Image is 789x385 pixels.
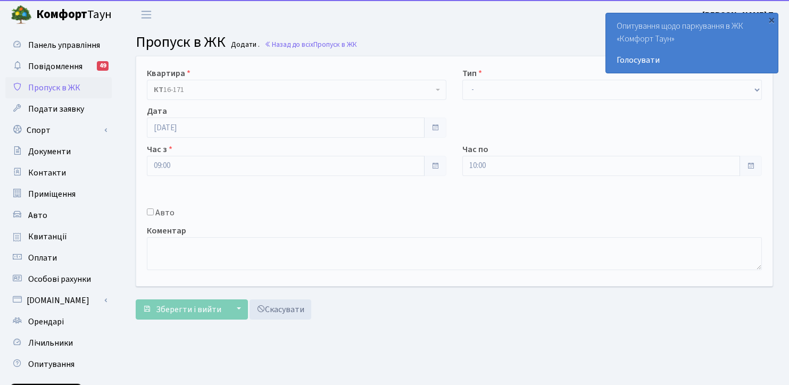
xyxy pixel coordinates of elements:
[313,39,357,49] span: Пропуск в ЖК
[28,103,84,115] span: Подати заявку
[28,231,67,242] span: Квитанції
[702,9,776,21] a: [PERSON_NAME] П.
[5,162,112,183] a: Контакти
[28,82,80,94] span: Пропуск в ЖК
[154,85,163,95] b: КТ
[5,141,112,162] a: Документи
[606,13,778,73] div: Опитування щодо паркування в ЖК «Комфорт Таун»
[5,332,112,354] a: Лічильники
[5,120,112,141] a: Спорт
[28,39,100,51] span: Панель управління
[5,98,112,120] a: Подати заявку
[36,6,87,23] b: Комфорт
[28,146,71,157] span: Документи
[28,273,91,285] span: Особові рахунки
[617,54,767,66] a: Голосувати
[5,269,112,290] a: Особові рахунки
[5,35,112,56] a: Панель управління
[264,39,357,49] a: Назад до всіхПропуск в ЖК
[28,337,73,349] span: Лічильники
[136,31,226,53] span: Пропуск в ЖК
[97,61,109,71] div: 49
[133,6,160,23] button: Переключити навігацію
[28,210,47,221] span: Авто
[5,290,112,311] a: [DOMAIN_NAME]
[462,143,488,156] label: Час по
[462,67,482,80] label: Тип
[5,183,112,205] a: Приміщення
[766,14,777,25] div: ×
[5,226,112,247] a: Квитанції
[155,206,175,219] label: Авто
[154,85,433,95] span: <b>КТ</b>&nbsp;&nbsp;&nbsp;&nbsp;16-171
[28,252,57,264] span: Оплати
[5,311,112,332] a: Орендарі
[136,299,228,320] button: Зберегти і вийти
[147,224,186,237] label: Коментар
[147,67,190,80] label: Квартира
[147,105,167,118] label: Дата
[28,358,74,370] span: Опитування
[5,56,112,77] a: Повідомлення49
[147,143,172,156] label: Час з
[5,247,112,269] a: Оплати
[250,299,311,320] a: Скасувати
[5,354,112,375] a: Опитування
[5,77,112,98] a: Пропуск в ЖК
[11,4,32,26] img: logo.png
[229,40,260,49] small: Додати .
[5,205,112,226] a: Авто
[156,304,221,315] span: Зберегти і вийти
[28,316,64,328] span: Орендарі
[28,188,76,200] span: Приміщення
[147,80,446,100] span: <b>КТ</b>&nbsp;&nbsp;&nbsp;&nbsp;16-171
[28,167,66,179] span: Контакти
[36,6,112,24] span: Таун
[28,61,82,72] span: Повідомлення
